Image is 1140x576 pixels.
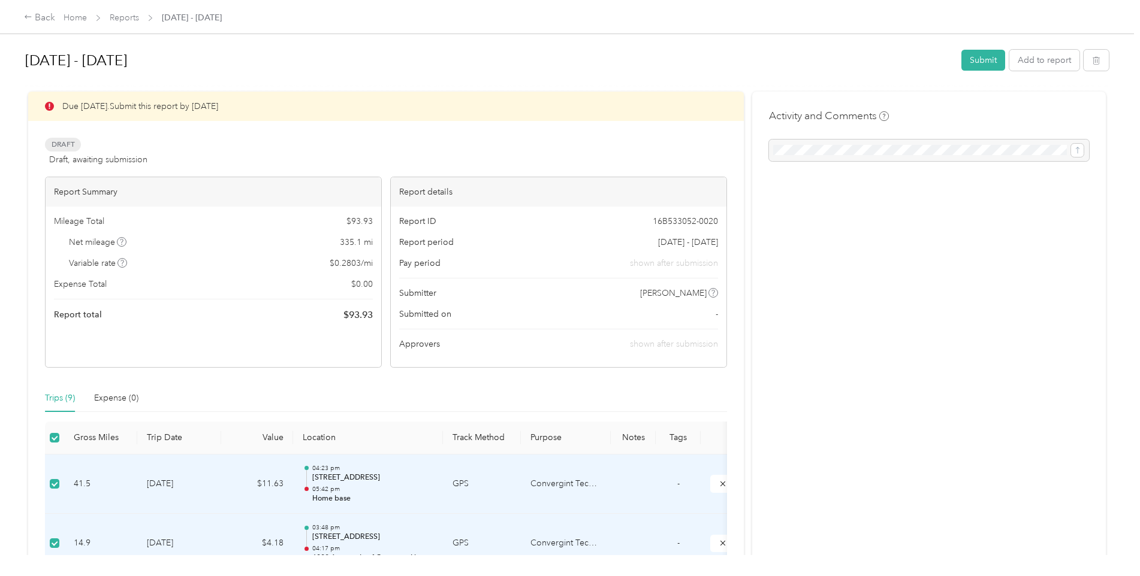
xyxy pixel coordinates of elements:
td: [DATE] [137,514,221,574]
span: $ 93.93 [346,215,373,228]
span: [PERSON_NAME] [640,287,707,299]
a: Home [64,13,87,23]
span: 16B533052-0020 [653,215,718,228]
p: 04:17 pm [312,544,433,553]
span: shown after submission [630,257,718,269]
td: $4.18 [221,514,293,574]
th: Value [221,422,293,454]
span: Pay period [399,257,441,269]
span: Mileage Total [54,215,104,228]
p: 04:23 pm [312,464,433,472]
td: GPS [443,454,521,514]
span: $ 93.93 [343,308,373,322]
span: Draft, awaiting submission [49,153,147,166]
th: Track Method [443,422,521,454]
iframe: Everlance-gr Chat Button Frame [1073,509,1140,576]
span: Draft [45,138,81,151]
span: - [716,308,718,320]
td: 14.9 [64,514,137,574]
td: [DATE] [137,454,221,514]
p: [STREET_ADDRESS] [312,532,433,542]
p: 03:48 pm [312,523,433,532]
span: - [677,538,680,548]
h4: Activity and Comments [769,108,889,123]
td: $11.63 [221,454,293,514]
th: Tags [656,422,701,454]
th: Gross Miles [64,422,137,454]
h1: Sep 1 - 30, 2025 [25,46,953,75]
div: Back [24,11,55,25]
span: Report total [54,308,102,321]
th: Trip Date [137,422,221,454]
button: Submit [961,50,1005,71]
span: Variable rate [69,257,128,269]
p: 05:42 pm [312,485,433,493]
th: Notes [611,422,656,454]
td: Convergint Technologies [521,514,611,574]
span: Report ID [399,215,436,228]
div: Expense (0) [94,392,138,405]
div: Due [DATE]. Submit this report by [DATE] [28,92,744,121]
span: 335.1 mi [340,236,373,248]
span: shown after submission [630,339,718,349]
div: Report details [391,177,726,207]
span: Net mileage [69,236,127,248]
div: Trips (9) [45,392,75,405]
span: - [677,478,680,489]
span: [DATE] - [DATE] [658,236,718,248]
span: Report period [399,236,454,248]
a: Reports [110,13,139,23]
p: Home base [312,493,433,504]
button: Add to report [1009,50,1079,71]
span: Submitter [399,287,436,299]
p: 6002 Autumn Leaf Common, Livermore, [GEOGRAPHIC_DATA] [312,553,433,563]
span: [DATE] - [DATE] [162,11,222,24]
td: GPS [443,514,521,574]
p: [STREET_ADDRESS] [312,472,433,483]
th: Purpose [521,422,611,454]
td: Convergint Technologies [521,454,611,514]
span: Approvers [399,338,440,350]
span: $ 0.2803 / mi [330,257,373,269]
div: Report Summary [46,177,381,207]
th: Location [293,422,443,454]
span: $ 0.00 [351,278,373,290]
span: Expense Total [54,278,107,290]
td: 41.5 [64,454,137,514]
span: Submitted on [399,308,451,320]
